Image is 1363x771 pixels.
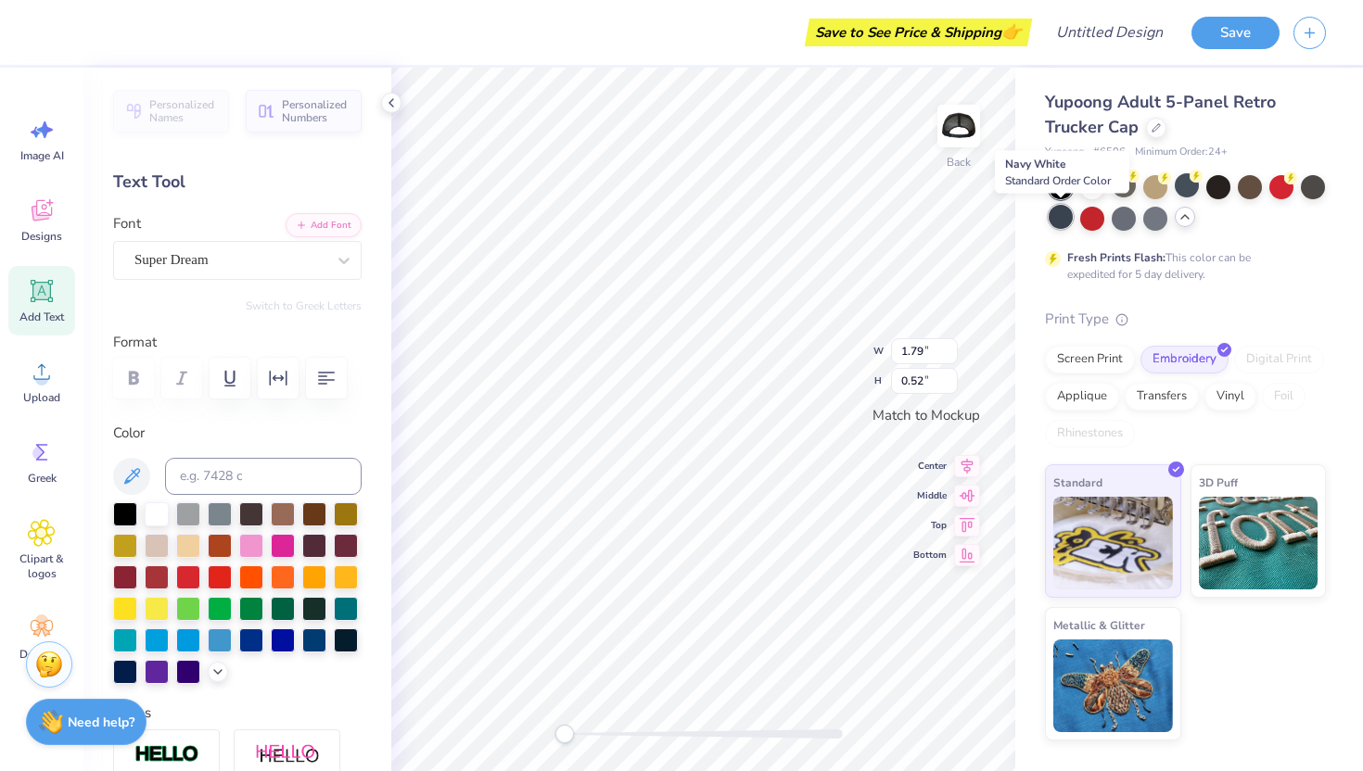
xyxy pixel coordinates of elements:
div: Save to See Price & Shipping [809,19,1027,46]
img: 3D Puff [1199,497,1318,589]
div: Back [947,154,971,171]
label: Font [113,213,141,234]
button: Save [1191,17,1280,49]
div: Applique [1045,383,1119,411]
span: 3D Puff [1199,473,1238,492]
span: Add Text [19,310,64,324]
div: Embroidery [1140,346,1229,373]
div: Transfers [1125,383,1199,411]
img: Stroke [134,744,199,765]
span: Metallic & Glitter [1053,615,1145,635]
img: Shadow [255,743,320,766]
span: Greek [28,471,57,486]
strong: Need help? [68,714,134,731]
div: Navy White [995,151,1129,194]
span: Designs [21,229,62,244]
button: Add Font [286,213,362,237]
span: Middle [913,488,947,503]
span: Personalized Numbers [282,98,350,124]
div: Accessibility label [555,725,574,743]
span: Yupoong Adult 5-Panel Retro Trucker Cap [1045,91,1276,138]
span: Upload [23,390,60,405]
span: Bottom [913,548,947,562]
div: Foil [1262,383,1306,411]
span: Decorate [19,647,64,662]
input: e.g. 7428 c [165,458,362,495]
div: Screen Print [1045,346,1135,373]
strong: Fresh Prints Flash: [1067,250,1166,265]
img: Metallic & Glitter [1053,639,1173,732]
button: Personalized Numbers [246,90,362,133]
div: Digital Print [1234,346,1324,373]
img: Standard [1053,497,1173,589]
span: Clipart & logos [11,551,72,581]
span: Minimum Order: 24 + [1135,145,1228,160]
div: Print Type [1045,309,1326,330]
button: Personalized Names [113,90,229,133]
button: Switch to Greek Letters [246,298,362,313]
span: Standard Order Color [1005,173,1111,188]
label: Color [113,423,362,444]
div: Vinyl [1204,383,1256,411]
div: Rhinestones [1045,420,1135,448]
label: Format [113,332,362,353]
div: Text Tool [113,170,362,195]
div: This color can be expedited for 5 day delivery. [1067,249,1295,283]
img: Back [940,107,977,145]
input: Untitled Design [1041,14,1178,51]
span: Image AI [20,148,64,163]
span: Center [913,459,947,474]
span: 👉 [1001,20,1022,43]
span: Standard [1053,473,1102,492]
span: Personalized Names [149,98,218,124]
span: Top [913,518,947,533]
